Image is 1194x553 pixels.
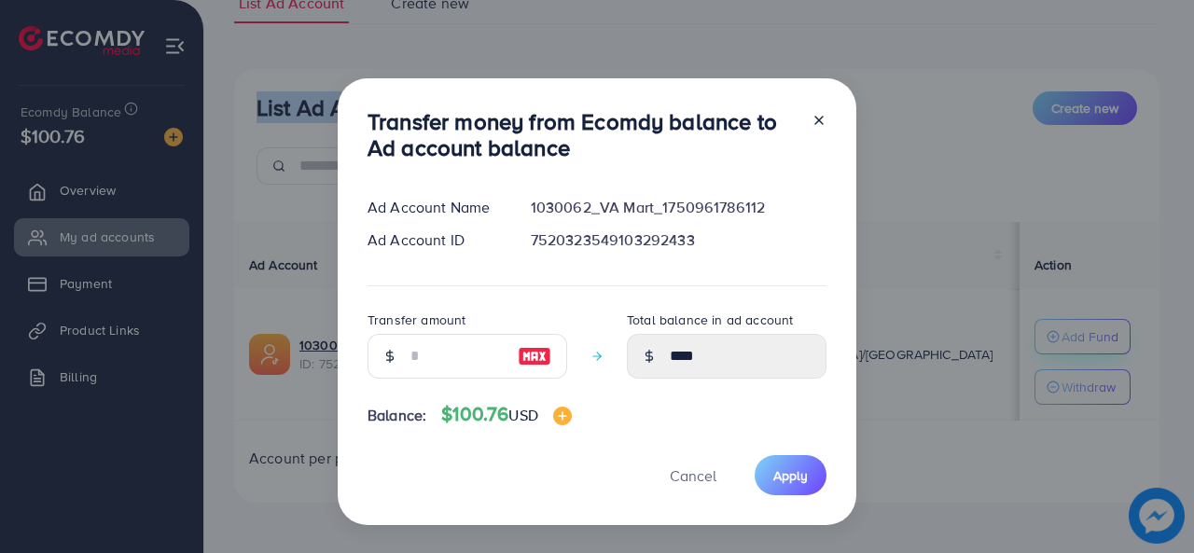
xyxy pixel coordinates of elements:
span: Apply [773,466,808,485]
label: Total balance in ad account [627,311,793,329]
span: Cancel [670,465,716,486]
h4: $100.76 [441,403,572,426]
div: 7520323549103292433 [516,229,841,251]
button: Apply [755,455,826,495]
div: Ad Account ID [353,229,516,251]
div: Ad Account Name [353,197,516,218]
div: 1030062_VA Mart_1750961786112 [516,197,841,218]
label: Transfer amount [368,311,465,329]
img: image [553,407,572,425]
span: USD [508,405,537,425]
button: Cancel [646,455,740,495]
span: Balance: [368,405,426,426]
img: image [518,345,551,367]
h3: Transfer money from Ecomdy balance to Ad account balance [368,108,797,162]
